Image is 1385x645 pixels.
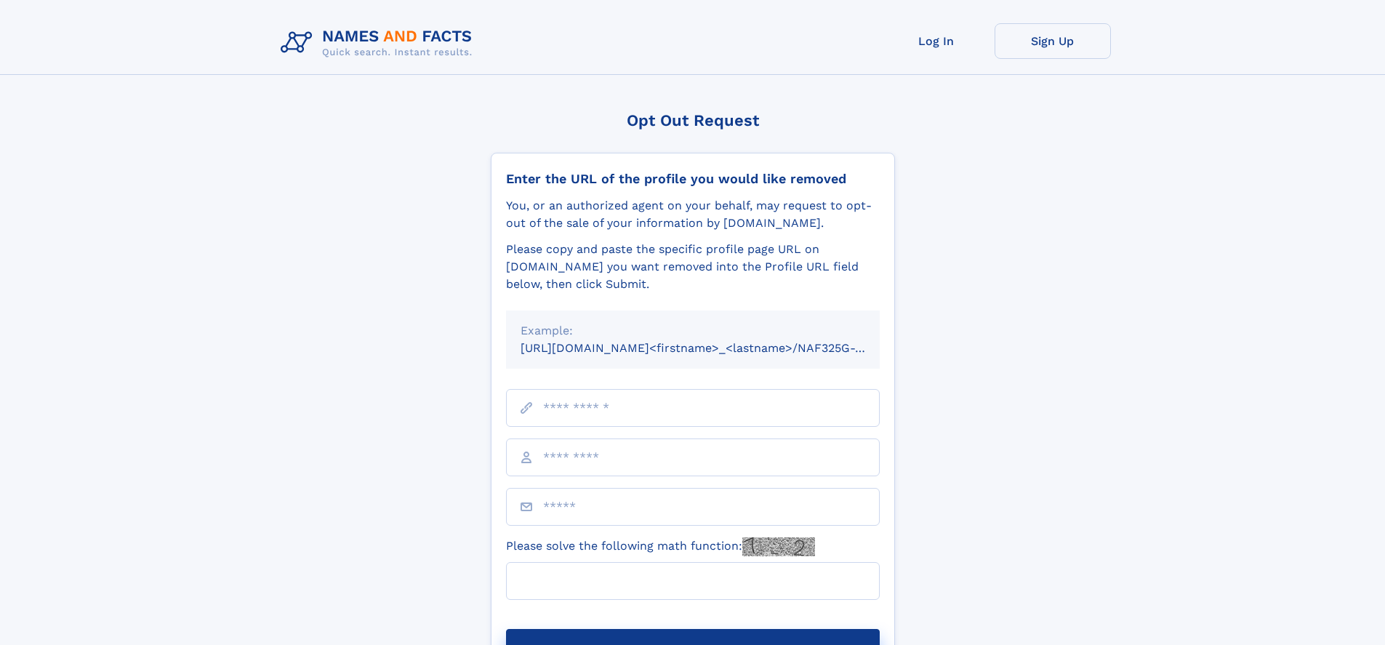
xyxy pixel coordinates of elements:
[506,197,880,232] div: You, or an authorized agent on your behalf, may request to opt-out of the sale of your informatio...
[878,23,995,59] a: Log In
[491,111,895,129] div: Opt Out Request
[995,23,1111,59] a: Sign Up
[506,537,815,556] label: Please solve the following math function:
[506,241,880,293] div: Please copy and paste the specific profile page URL on [DOMAIN_NAME] you want removed into the Pr...
[521,341,907,355] small: [URL][DOMAIN_NAME]<firstname>_<lastname>/NAF325G-xxxxxxxx
[521,322,865,340] div: Example:
[506,171,880,187] div: Enter the URL of the profile you would like removed
[275,23,484,63] img: Logo Names and Facts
